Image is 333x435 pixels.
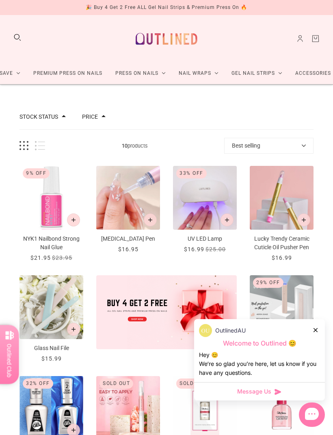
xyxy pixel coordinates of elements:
button: Add to cart [221,213,234,226]
p: Welcome to Outlined 😊 [199,339,320,348]
a: Outlined [131,22,202,56]
div: Sold out [99,378,133,389]
button: Add to cart [67,323,80,336]
a: Gel Nail Strips [225,63,289,84]
p: NYK1 Nailbond Strong Nail Glue [19,235,83,252]
button: List view [35,141,45,150]
span: $16.99 [272,254,292,261]
button: Best selling [224,138,314,154]
span: Message Us [237,387,271,396]
a: Press On Nails [109,63,172,84]
p: [MEDICAL_DATA] Pen [96,235,160,243]
button: Add to cart [67,213,80,226]
div: 33% Off [176,168,207,178]
span: $16.95 [118,246,138,252]
span: $15.99 [41,355,62,362]
p: UV LED Lamp [173,235,237,243]
div: 🎉 Buy 4 Get 2 Free ALL Gel Nail Strips & Premium Press On 🔥 [86,3,247,12]
div: 29% Off [253,278,283,288]
button: Add to cart [297,213,310,226]
p: Lucky Trendy Ceramic Cuticle Oil Pusher Pen [250,235,314,252]
a: Glass Nail File [19,275,83,363]
b: 10 [122,143,128,149]
span: $21.95 [30,254,51,261]
span: $25.00 [205,246,226,252]
div: 9% Off [23,168,50,178]
a: Premium Press On Nails [27,63,109,84]
img: nail-removal-pen-accessories_700x.png [96,166,160,230]
a: Account [296,34,305,43]
span: $23.95 [52,254,72,261]
span: products [45,141,224,150]
div: Sold out [176,378,210,389]
button: Grid view [19,141,28,150]
div: 32% Off [23,378,53,389]
a: Cart [311,34,320,43]
a: NYK1 Nailbond Strong Nail Glue [19,166,83,262]
a: Portable UV LED Torch [250,275,314,363]
p: OutlinedAU [215,326,246,335]
button: Add to cart [144,213,157,226]
a: Nail Removal Pen [96,166,160,254]
p: Glass Nail File [19,344,83,352]
img: data:image/png;base64,iVBORw0KGgoAAAANSUhEUgAAACQAAAAkCAYAAADhAJiYAAAAAXNSR0IArs4c6QAAAERlWElmTU0... [199,324,212,337]
a: UV LED Lamp [173,166,237,254]
div: Hey 😊 We‘re so glad you’re here, let us know if you have any questions. [199,350,320,377]
button: Filter by Price [82,114,98,120]
span: $16.99 [184,246,204,252]
button: Filter by Stock status [19,114,58,120]
button: Search [13,33,22,42]
a: Lucky Trendy Ceramic Cuticle Oil Pusher Pen [250,166,314,262]
a: Nail Wraps [172,63,225,84]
